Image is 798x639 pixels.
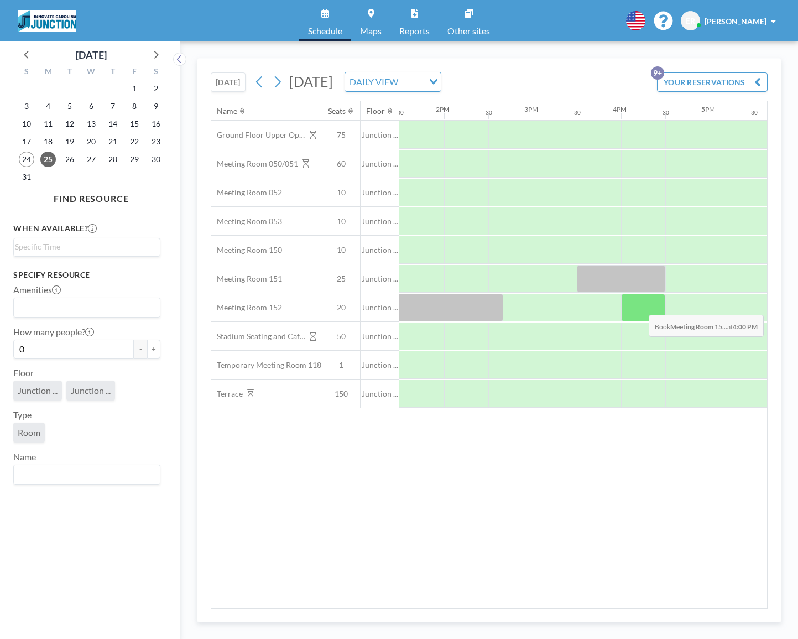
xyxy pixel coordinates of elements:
[38,65,59,80] div: M
[360,27,382,35] span: Maps
[18,10,76,32] img: organization-logo
[322,331,360,341] span: 50
[15,241,154,253] input: Search for option
[613,105,627,113] div: 4PM
[13,367,34,378] label: Floor
[361,159,399,169] span: Junction ...
[211,159,298,169] span: Meeting Room 050/051
[447,27,490,35] span: Other sites
[40,98,56,114] span: Monday, August 4, 2025
[15,467,154,482] input: Search for option
[13,270,160,280] h3: Specify resource
[701,105,715,113] div: 5PM
[211,245,282,255] span: Meeting Room 150
[148,98,164,114] span: Saturday, August 9, 2025
[19,169,34,185] span: Sunday, August 31, 2025
[347,75,400,89] span: DAILY VIEW
[105,98,121,114] span: Thursday, August 7, 2025
[62,152,77,167] span: Tuesday, August 26, 2025
[14,238,160,255] div: Search for option
[148,116,164,132] span: Saturday, August 16, 2025
[401,75,423,89] input: Search for option
[13,189,169,204] h4: FIND RESOURCE
[322,389,360,399] span: 150
[361,389,399,399] span: Junction ...
[211,130,305,140] span: Ground Floor Upper Open Area
[211,72,246,92] button: [DATE]
[102,65,123,80] div: T
[289,73,333,90] span: [DATE]
[657,72,768,92] button: YOUR RESERVATIONS9+
[322,360,360,370] span: 1
[361,130,399,140] span: Junction ...
[361,188,399,198] span: Junction ...
[123,65,145,80] div: F
[14,298,160,317] div: Search for option
[211,303,282,313] span: Meeting Room 152
[670,323,727,331] b: Meeting Room 15...
[62,134,77,149] span: Tuesday, August 19, 2025
[14,465,160,484] div: Search for option
[19,116,34,132] span: Sunday, August 10, 2025
[127,98,142,114] span: Friday, August 8, 2025
[13,451,36,463] label: Name
[361,245,399,255] span: Junction ...
[127,116,142,132] span: Friday, August 15, 2025
[59,65,81,80] div: T
[345,72,441,91] div: Search for option
[19,134,34,149] span: Sunday, August 17, 2025
[127,134,142,149] span: Friday, August 22, 2025
[13,284,61,295] label: Amenities
[105,134,121,149] span: Thursday, August 21, 2025
[84,116,99,132] span: Wednesday, August 13, 2025
[399,27,430,35] span: Reports
[40,134,56,149] span: Monday, August 18, 2025
[15,300,154,315] input: Search for option
[84,98,99,114] span: Wednesday, August 6, 2025
[328,106,346,116] div: Seats
[322,274,360,284] span: 25
[211,360,321,370] span: Temporary Meeting Room 118
[733,323,758,331] b: 4:00 PM
[322,130,360,140] span: 75
[322,188,360,198] span: 10
[211,274,282,284] span: Meeting Room 151
[308,27,342,35] span: Schedule
[16,65,38,80] div: S
[127,152,142,167] span: Friday, August 29, 2025
[134,340,147,359] button: -
[18,427,40,438] span: Room
[361,274,399,284] span: Junction ...
[651,66,664,80] p: 9+
[211,188,282,198] span: Meeting Room 052
[148,134,164,149] span: Saturday, August 23, 2025
[62,98,77,114] span: Tuesday, August 5, 2025
[81,65,102,80] div: W
[13,326,94,337] label: How many people?
[105,152,121,167] span: Thursday, August 28, 2025
[705,17,766,26] span: [PERSON_NAME]
[574,109,581,116] div: 30
[148,81,164,96] span: Saturday, August 2, 2025
[148,152,164,167] span: Saturday, August 30, 2025
[105,116,121,132] span: Thursday, August 14, 2025
[486,109,492,116] div: 30
[436,105,450,113] div: 2PM
[366,106,385,116] div: Floor
[84,152,99,167] span: Wednesday, August 27, 2025
[663,109,669,116] div: 30
[19,98,34,114] span: Sunday, August 3, 2025
[40,116,56,132] span: Monday, August 11, 2025
[322,303,360,313] span: 20
[147,340,160,359] button: +
[524,105,538,113] div: 3PM
[84,134,99,149] span: Wednesday, August 20, 2025
[19,152,34,167] span: Sunday, August 24, 2025
[686,16,695,26] span: ER
[361,303,399,313] span: Junction ...
[40,152,56,167] span: Monday, August 25, 2025
[361,360,399,370] span: Junction ...
[76,47,107,63] div: [DATE]
[211,389,243,399] span: Terrace
[62,116,77,132] span: Tuesday, August 12, 2025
